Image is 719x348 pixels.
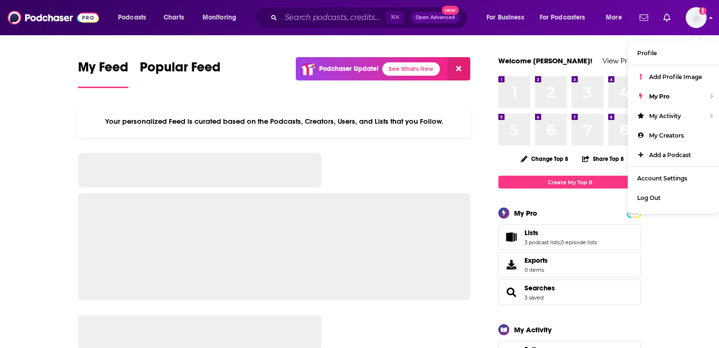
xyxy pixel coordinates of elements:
[416,15,455,20] span: Open Advanced
[386,11,404,24] span: ⌘ K
[628,40,719,214] ul: Show profile menu
[628,169,719,188] a: Account Settings
[498,224,641,250] span: Lists
[480,10,536,25] button: open menu
[118,11,146,24] span: Podcasts
[203,11,236,24] span: Monitoring
[525,239,560,246] a: 3 podcast lists
[498,279,641,305] span: Searches
[502,286,521,299] a: Searches
[525,284,555,292] a: Searches
[525,256,548,265] span: Exports
[606,11,622,24] span: More
[140,59,221,88] a: Popular Feed
[660,10,674,26] a: Show notifications dropdown
[525,294,544,301] a: 3 saved
[382,62,440,76] a: See What's New
[78,59,128,88] a: My Feed
[525,229,538,237] span: Lists
[525,229,597,237] a: Lists
[649,73,702,80] span: Add Profile Image
[534,10,599,25] button: open menu
[628,126,719,145] a: My Creators
[78,59,128,81] span: My Feed
[514,209,537,218] div: My Pro
[636,10,652,26] a: Show notifications dropdown
[602,56,641,65] a: View Profile
[157,10,190,25] a: Charts
[525,267,548,273] span: 0 items
[442,6,459,15] span: New
[699,7,707,15] svg: Add a profile image
[637,175,687,182] span: Account Settings
[560,239,561,246] span: ,
[637,194,661,201] span: Log Out
[502,258,521,271] span: Exports
[599,10,634,25] button: open menu
[686,7,707,28] button: Show profile menu
[281,10,386,25] input: Search podcasts, credits, & more...
[502,230,521,244] a: Lists
[140,59,221,81] span: Popular Feed
[637,50,657,57] span: Profile
[78,105,470,138] div: Your personalized Feed is curated based on the Podcasts, Creators, Users, and Lists that you Follow.
[628,67,719,87] a: Add Profile Image
[686,7,707,28] img: User Profile
[164,11,184,24] span: Charts
[649,132,684,139] span: My Creators
[319,65,379,73] p: Podchaser Update!
[515,153,574,165] button: Change Top 8
[561,239,597,246] a: 0 episode lists
[196,10,249,25] button: open menu
[649,151,691,159] span: Add a Podcast
[411,12,459,23] button: Open AdvancedNew
[628,145,719,165] a: Add a Podcast
[628,43,719,63] a: Profile
[498,176,641,189] a: Create My Top 8
[498,252,641,278] a: Exports
[498,56,593,65] a: Welcome [PERSON_NAME]!
[628,209,640,216] a: PRO
[649,93,670,100] span: My Pro
[540,11,585,24] span: For Podcasters
[686,7,707,28] span: Logged in as adrian.villarreal
[649,112,681,119] span: My Activity
[111,10,158,25] button: open menu
[582,149,624,168] button: Share Top 8
[486,11,524,24] span: For Business
[514,325,552,334] div: My Activity
[264,7,476,29] div: Search podcasts, credits, & more...
[8,9,99,27] img: Podchaser - Follow, Share and Rate Podcasts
